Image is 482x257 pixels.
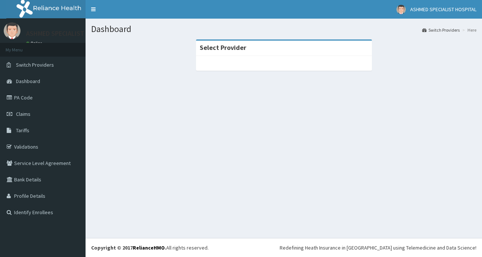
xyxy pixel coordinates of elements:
strong: Select Provider [200,43,246,52]
img: User Image [396,5,406,14]
span: Dashboard [16,78,40,85]
span: Tariffs [16,127,29,134]
a: Online [26,41,44,46]
p: ASHMED SPECIALIST HOSPITAL [26,30,115,37]
span: Claims [16,111,30,117]
div: Redefining Heath Insurance in [GEOGRAPHIC_DATA] using Telemedicine and Data Science! [280,244,476,251]
li: Here [460,27,476,33]
span: Switch Providers [16,61,54,68]
h1: Dashboard [91,24,476,34]
footer: All rights reserved. [86,238,482,257]
img: User Image [4,22,20,39]
a: Switch Providers [422,27,460,33]
a: RelianceHMO [133,244,165,251]
span: ASHMED SPECIALIST HOSPITAL [410,6,476,13]
strong: Copyright © 2017 . [91,244,166,251]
